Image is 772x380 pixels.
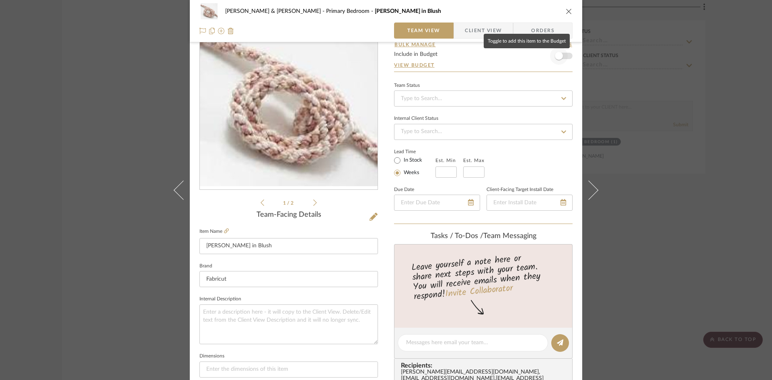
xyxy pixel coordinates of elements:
span: Team View [407,23,440,39]
input: Enter Due Date [394,195,480,211]
span: Orders [522,23,563,39]
label: Item Name [199,228,229,235]
div: 0 [200,19,378,186]
span: 1 [283,201,287,205]
span: Tasks / To-Dos / [431,232,483,240]
img: 122c36a3-aca2-46a1-bc9d-aae04c80e95e_48x40.jpg [199,3,219,19]
label: Brand [199,264,212,268]
div: Team-Facing Details [199,211,378,220]
div: team Messaging [394,232,573,241]
img: Remove from project [228,28,234,34]
button: Dashboard Settings [506,41,573,48]
label: Due Date [394,188,414,192]
input: Type to Search… [394,124,573,140]
label: Client-Facing Target Install Date [487,188,553,192]
input: Enter Brand [199,271,378,287]
span: Primary Bedroom [326,8,375,14]
div: Internal Client Status [394,117,438,121]
label: Internal Description [199,297,241,301]
span: [PERSON_NAME] & [PERSON_NAME] [225,8,326,14]
input: Enter Install Date [487,195,573,211]
span: Client View [465,23,502,39]
label: In Stock [402,157,422,164]
label: Est. Min [435,158,456,163]
label: Weeks [402,169,419,177]
mat-radio-group: Select item type [394,155,435,178]
label: Dimensions [199,354,224,358]
a: View Budget [394,62,573,68]
label: Lead Time [394,148,435,155]
div: Leave yourself a note here or share next steps with your team. You will receive emails when they ... [393,250,574,304]
a: Invite Collaborator [445,281,513,302]
button: Bulk Manage [394,41,436,48]
input: Enter Item Name [199,238,378,254]
span: 2 [291,201,295,205]
img: 122c36a3-aca2-46a1-bc9d-aae04c80e95e_436x436.jpg [200,19,378,186]
button: close [565,8,573,15]
span: / [287,201,291,205]
input: Enter the dimensions of this item [199,362,378,378]
span: Recipients: [401,362,569,369]
label: Est. Max [463,158,485,163]
div: Team Status [394,84,420,88]
span: [PERSON_NAME] in Blush [375,8,441,14]
input: Type to Search… [394,90,573,107]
